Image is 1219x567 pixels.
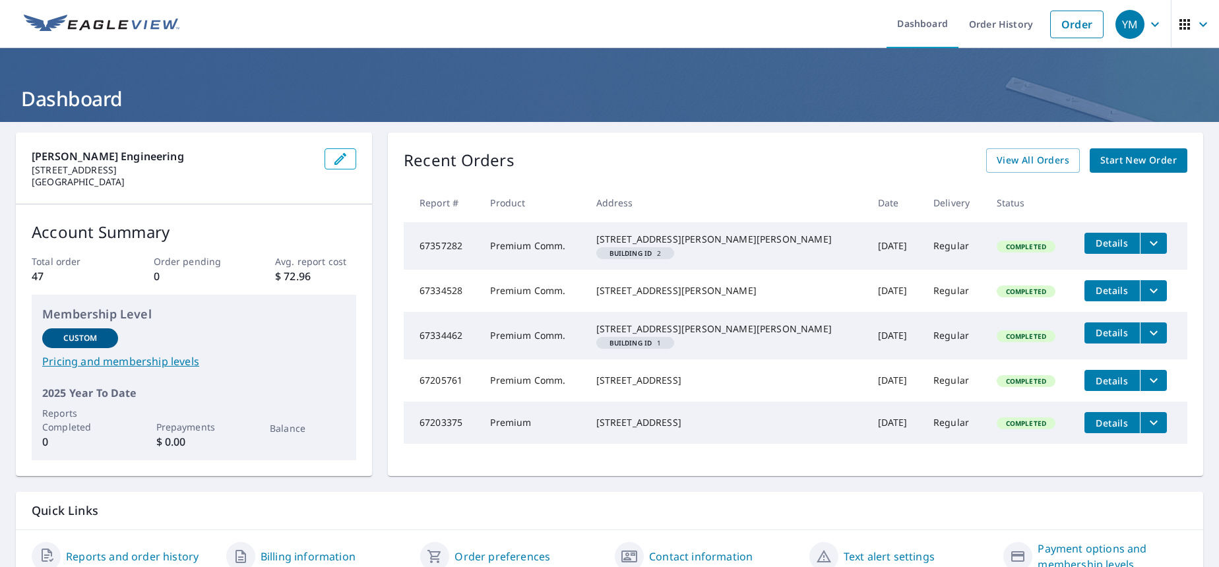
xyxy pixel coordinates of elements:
[844,549,935,564] a: Text alert settings
[923,183,986,222] th: Delivery
[867,312,923,359] td: [DATE]
[1140,412,1167,433] button: filesDropdownBtn-67203375
[32,164,314,176] p: [STREET_ADDRESS]
[66,549,199,564] a: Reports and order history
[602,250,670,256] span: 2
[154,268,235,284] p: 0
[1092,417,1132,429] span: Details
[1115,10,1144,39] div: YM
[867,183,923,222] th: Date
[32,268,113,284] p: 47
[609,340,652,346] em: Building ID
[1092,237,1132,249] span: Details
[1084,322,1140,343] button: detailsBtn-67334462
[1140,322,1167,343] button: filesDropdownBtn-67334462
[998,376,1054,386] span: Completed
[596,284,857,297] div: [STREET_ADDRESS][PERSON_NAME]
[404,183,480,222] th: Report #
[986,183,1074,222] th: Status
[480,402,585,444] td: Premium
[998,287,1054,296] span: Completed
[923,222,986,270] td: Regular
[270,421,346,435] p: Balance
[42,305,346,323] p: Membership Level
[275,254,356,268] p: Avg. report cost
[596,374,857,387] div: [STREET_ADDRESS]
[454,549,550,564] a: Order preferences
[32,220,356,244] p: Account Summary
[1084,370,1140,391] button: detailsBtn-67205761
[42,353,346,369] a: Pricing and membership levels
[1092,284,1132,297] span: Details
[609,250,652,256] em: Building ID
[923,312,986,359] td: Regular
[586,183,867,222] th: Address
[156,420,232,434] p: Prepayments
[404,312,480,359] td: 67334462
[596,233,857,246] div: [STREET_ADDRESS][PERSON_NAME][PERSON_NAME]
[923,270,986,312] td: Regular
[404,359,480,402] td: 67205761
[1084,233,1140,254] button: detailsBtn-67357282
[154,254,235,268] p: Order pending
[32,176,314,188] p: [GEOGRAPHIC_DATA]
[480,270,585,312] td: Premium Comm.
[156,434,232,450] p: $ 0.00
[649,549,753,564] a: Contact information
[1140,370,1167,391] button: filesDropdownBtn-67205761
[32,148,314,164] p: [PERSON_NAME] Engineering
[1100,152,1177,169] span: Start New Order
[16,85,1203,112] h1: Dashboard
[997,152,1069,169] span: View All Orders
[923,359,986,402] td: Regular
[275,268,356,284] p: $ 72.96
[42,385,346,401] p: 2025 Year To Date
[998,242,1054,251] span: Completed
[42,434,118,450] p: 0
[1092,374,1132,387] span: Details
[867,359,923,402] td: [DATE]
[480,183,585,222] th: Product
[480,359,585,402] td: Premium Comm.
[596,416,857,429] div: [STREET_ADDRESS]
[404,270,480,312] td: 67334528
[24,15,179,34] img: EV Logo
[1090,148,1187,173] a: Start New Order
[1084,412,1140,433] button: detailsBtn-67203375
[1140,233,1167,254] button: filesDropdownBtn-67357282
[923,402,986,444] td: Regular
[998,419,1054,428] span: Completed
[867,402,923,444] td: [DATE]
[32,502,1187,519] p: Quick Links
[1140,280,1167,301] button: filesDropdownBtn-67334528
[867,270,923,312] td: [DATE]
[63,332,98,344] p: Custom
[404,222,480,270] td: 67357282
[404,402,480,444] td: 67203375
[986,148,1080,173] a: View All Orders
[32,254,113,268] p: Total order
[867,222,923,270] td: [DATE]
[404,148,515,173] p: Recent Orders
[1084,280,1140,301] button: detailsBtn-67334528
[480,312,585,359] td: Premium Comm.
[596,322,857,336] div: [STREET_ADDRESS][PERSON_NAME][PERSON_NAME]
[602,340,670,346] span: 1
[998,332,1054,341] span: Completed
[261,549,356,564] a: Billing information
[42,406,118,434] p: Reports Completed
[480,222,585,270] td: Premium Comm.
[1050,11,1104,38] a: Order
[1092,326,1132,339] span: Details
